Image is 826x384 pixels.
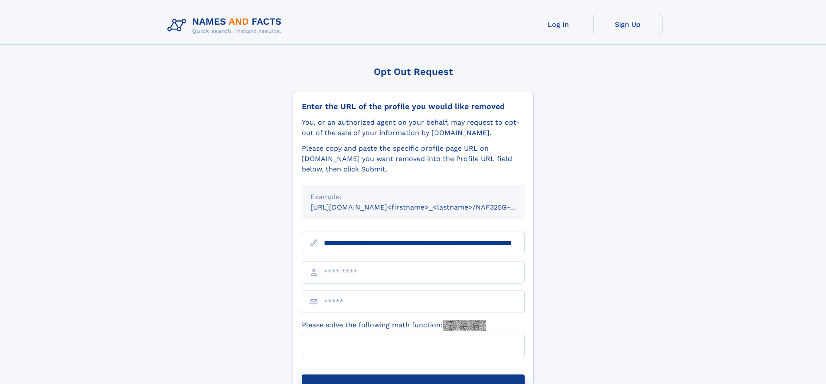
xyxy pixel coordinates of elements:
[302,117,525,138] div: You, or an authorized agent on your behalf, may request to opt-out of the sale of your informatio...
[302,320,486,331] label: Please solve the following math function:
[164,14,289,37] img: Logo Names and Facts
[524,14,593,35] a: Log In
[302,143,525,174] div: Please copy and paste the specific profile page URL on [DOMAIN_NAME] you want removed into the Pr...
[593,14,663,35] a: Sign Up
[293,66,534,77] div: Opt Out Request
[310,203,541,211] small: [URL][DOMAIN_NAME]<firstname>_<lastname>/NAF325G-xxxxxxxx
[302,102,525,111] div: Enter the URL of the profile you would like removed
[310,192,516,202] div: Example:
